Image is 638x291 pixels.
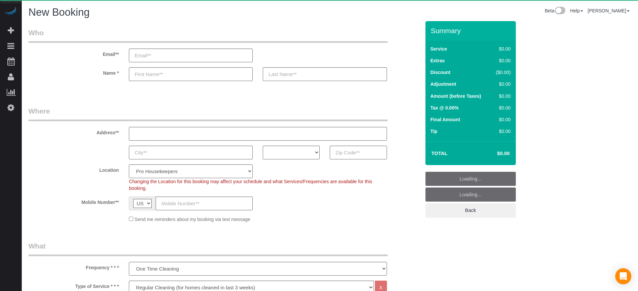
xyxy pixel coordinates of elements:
legend: Who [28,28,388,43]
a: [PERSON_NAME] [588,8,630,13]
div: Open Intercom Messenger [615,268,631,284]
a: Help [570,8,583,13]
label: Type of Service * * * [23,281,124,290]
a: Back [425,203,516,217]
div: $0.00 [493,57,511,64]
img: Automaid Logo [4,7,17,16]
div: $0.00 [493,46,511,52]
label: Tax @ 0.00% [430,104,459,111]
legend: Where [28,106,388,121]
a: Beta [545,8,565,13]
legend: What [28,241,388,256]
input: Last Name** [263,67,387,81]
div: $0.00 [493,104,511,111]
div: $0.00 [493,128,511,135]
input: First Name** [129,67,253,81]
label: Adjustment [430,81,456,87]
span: Changing the Location for this booking may affect your schedule and what Services/Frequencies are... [129,179,372,191]
h4: $0.00 [477,151,509,156]
span: New Booking [28,6,90,18]
label: Discount [430,69,451,76]
label: Extras [430,57,445,64]
input: Mobile Number** [156,197,253,210]
label: Tip [430,128,437,135]
label: Final Amount [430,116,460,123]
input: Zip Code** [330,146,387,159]
label: Service [430,46,447,52]
strong: Total [431,150,448,156]
div: $0.00 [493,93,511,99]
div: ($0.00) [493,69,511,76]
label: Amount (before Taxes) [430,93,481,99]
label: Frequency * * * [23,262,124,271]
label: Name * [23,67,124,76]
img: New interface [554,7,565,15]
div: $0.00 [493,116,511,123]
h3: Summary [431,27,512,34]
div: $0.00 [493,81,511,87]
label: Mobile Number** [23,197,124,206]
span: Send me reminders about my booking via text message [135,217,250,222]
label: Location [23,164,124,173]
